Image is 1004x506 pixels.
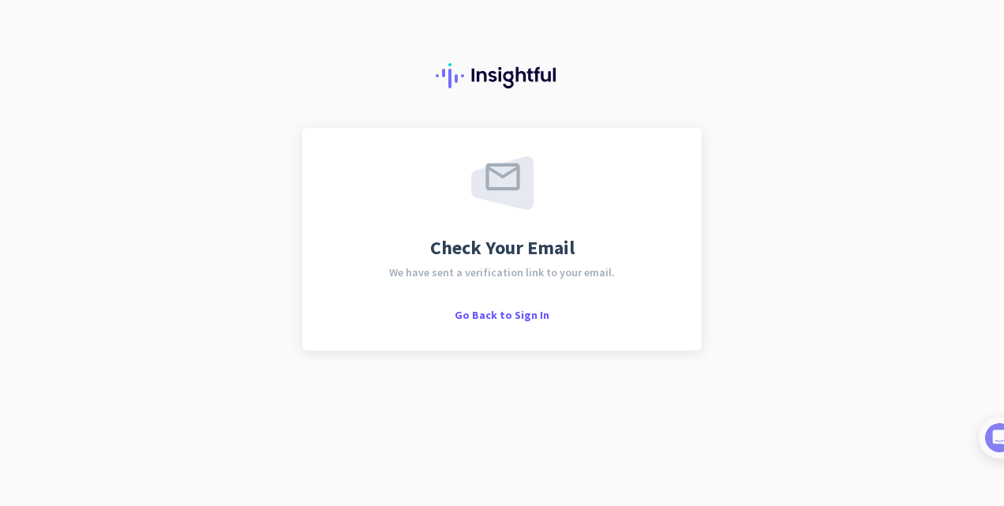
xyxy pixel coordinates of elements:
[455,308,549,322] span: Go Back to Sign In
[436,63,568,88] img: Insightful
[471,156,534,210] img: email-sent
[430,238,575,257] span: Check Your Email
[389,267,615,278] span: We have sent a verification link to your email.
